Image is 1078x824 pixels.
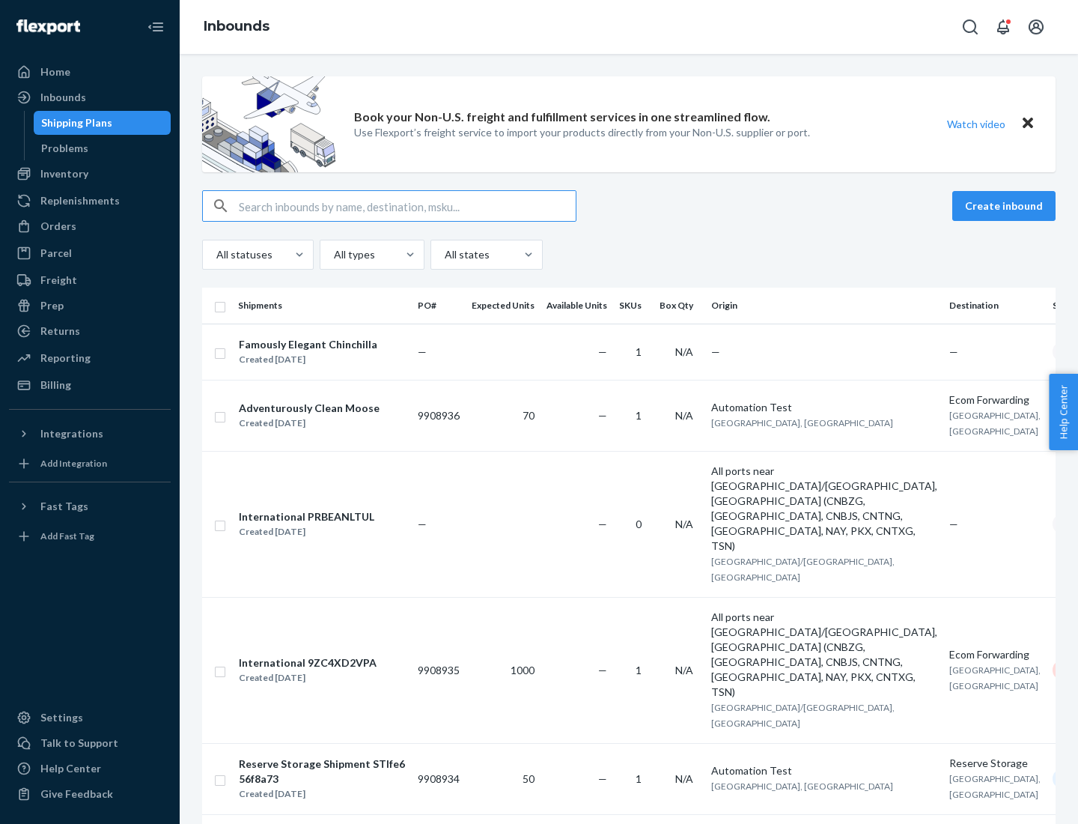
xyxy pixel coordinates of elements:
[949,345,958,358] span: —
[598,664,607,676] span: —
[40,457,107,470] div: Add Integration
[354,109,770,126] p: Book your Non-U.S. freight and fulfillment services in one streamlined flow.
[523,772,535,785] span: 50
[949,664,1041,691] span: [GEOGRAPHIC_DATA], [GEOGRAPHIC_DATA]
[40,530,94,542] div: Add Fast Tag
[955,12,985,42] button: Open Search Box
[9,524,171,548] a: Add Fast Tag
[239,670,377,685] div: Created [DATE]
[40,761,101,776] div: Help Center
[40,324,80,339] div: Returns
[239,524,374,539] div: Created [DATE]
[40,378,71,393] div: Billing
[705,288,943,324] th: Origin
[40,273,77,288] div: Freight
[9,452,171,476] a: Add Integration
[239,655,377,670] div: International 9ZC4XD2VPA
[711,400,937,415] div: Automation Test
[711,417,893,428] span: [GEOGRAPHIC_DATA], [GEOGRAPHIC_DATA]
[636,772,642,785] span: 1
[9,782,171,806] button: Give Feedback
[949,773,1041,800] span: [GEOGRAPHIC_DATA], [GEOGRAPHIC_DATA]
[9,731,171,755] a: Talk to Support
[675,409,693,422] span: N/A
[40,499,88,514] div: Fast Tags
[654,288,705,324] th: Box Qty
[9,85,171,109] a: Inbounds
[949,518,958,530] span: —
[598,345,607,358] span: —
[9,162,171,186] a: Inventory
[40,166,88,181] div: Inventory
[215,247,216,262] input: All statuses
[598,772,607,785] span: —
[40,298,64,313] div: Prep
[40,219,76,234] div: Orders
[239,352,377,367] div: Created [DATE]
[9,757,171,781] a: Help Center
[418,345,427,358] span: —
[16,19,80,34] img: Flexport logo
[9,346,171,370] a: Reporting
[598,518,607,530] span: —
[239,509,374,524] div: International PRBEANLTUL
[9,494,171,518] button: Fast Tags
[949,393,1041,408] div: Ecom Forwarding
[675,772,693,785] span: N/A
[412,288,466,324] th: PO#
[9,214,171,238] a: Orders
[711,345,720,358] span: —
[540,288,613,324] th: Available Units
[239,416,380,431] div: Created [DATE]
[239,337,377,352] div: Famously Elegant Chinchilla
[675,518,693,530] span: N/A
[9,60,171,84] a: Home
[636,409,642,422] span: 1
[239,757,405,787] div: Reserve Storage Shipment STIfe656f8a73
[636,345,642,358] span: 1
[952,191,1056,221] button: Create inbound
[40,426,103,441] div: Integrations
[40,787,113,802] div: Give Feedback
[598,409,607,422] span: —
[949,647,1041,662] div: Ecom Forwarding
[1021,12,1051,42] button: Open account menu
[636,518,642,530] span: 0
[523,409,535,422] span: 70
[9,706,171,730] a: Settings
[412,597,466,743] td: 9908935
[34,136,171,160] a: Problems
[40,64,70,79] div: Home
[239,401,380,416] div: Adventurously Clean Moose
[192,5,281,49] ol: breadcrumbs
[40,710,83,725] div: Settings
[711,464,937,554] div: All ports near [GEOGRAPHIC_DATA]/[GEOGRAPHIC_DATA], [GEOGRAPHIC_DATA] (CNBZG, [GEOGRAPHIC_DATA], ...
[675,345,693,358] span: N/A
[9,373,171,397] a: Billing
[40,193,120,208] div: Replenishments
[711,610,937,700] div: All ports near [GEOGRAPHIC_DATA]/[GEOGRAPHIC_DATA], [GEOGRAPHIC_DATA] (CNBZG, [GEOGRAPHIC_DATA], ...
[9,422,171,446] button: Integrations
[1049,374,1078,450] button: Help Center
[239,787,405,802] div: Created [DATE]
[412,743,466,814] td: 9908934
[943,288,1047,324] th: Destination
[711,763,937,778] div: Automation Test
[949,756,1041,771] div: Reserve Storage
[204,18,269,34] a: Inbounds
[9,189,171,213] a: Replenishments
[412,380,466,451] td: 9908936
[613,288,654,324] th: SKUs
[34,111,171,135] a: Shipping Plans
[949,410,1041,437] span: [GEOGRAPHIC_DATA], [GEOGRAPHIC_DATA]
[511,664,535,676] span: 1000
[9,241,171,265] a: Parcel
[232,288,412,324] th: Shipments
[40,90,86,105] div: Inbounds
[40,736,118,751] div: Talk to Support
[988,12,1018,42] button: Open notifications
[239,191,576,221] input: Search inbounds by name, destination, msku...
[675,664,693,676] span: N/A
[418,518,427,530] span: —
[41,141,88,156] div: Problems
